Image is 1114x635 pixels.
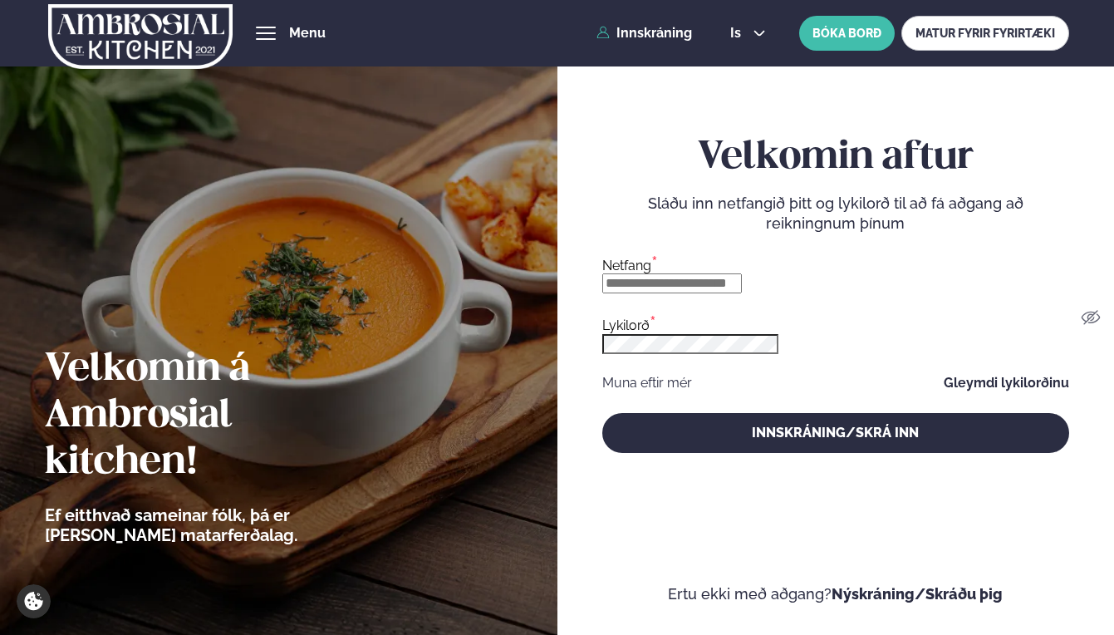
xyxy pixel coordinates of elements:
h2: Velkomin aftur [602,135,1069,181]
span: is [730,27,746,40]
button: BÓKA BORÐ [799,16,895,51]
button: is [717,27,779,40]
div: Muna eftir mér [602,376,692,391]
button: Innskráning/Skrá inn [602,413,1069,453]
button: hamburger [256,23,276,43]
a: Nýskráning/Skráðu þig [832,585,1003,603]
p: Ef eitthvað sameinar fólk, þá er [PERSON_NAME] matarferðalag. [45,505,390,545]
a: Innskráning [596,26,692,41]
p: Ertu ekki með aðgang? [602,584,1069,604]
p: Sláðu inn netfangið þitt og lykilorð til að fá aðgang að reikningnum þínum [602,194,1069,234]
img: logo [48,2,233,71]
div: Netfang [602,254,1069,273]
h2: Velkomin á Ambrosial kitchen! [45,347,390,486]
a: MATUR FYRIR FYRIRTÆKI [901,16,1069,51]
div: Lykilorð [602,313,1069,333]
a: Gleymdi lykilorðinu [944,377,1069,390]
a: Cookie settings [17,584,51,618]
